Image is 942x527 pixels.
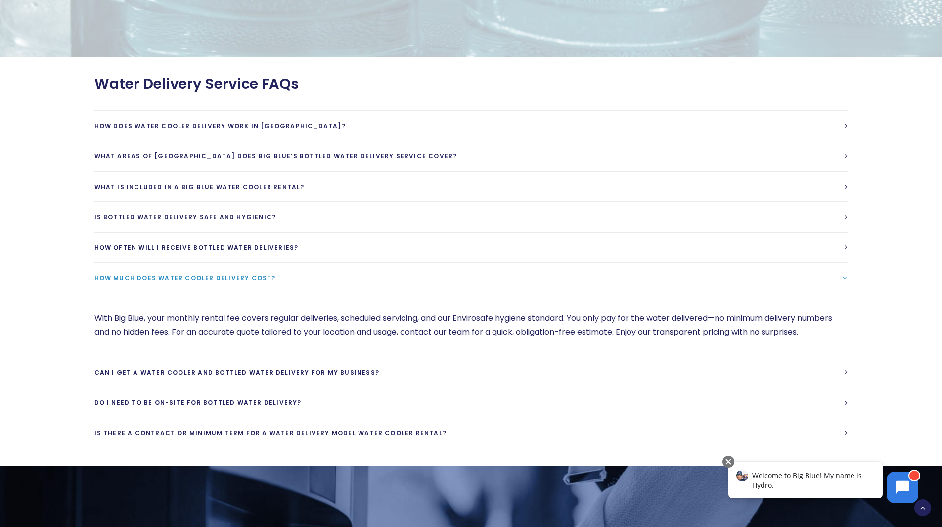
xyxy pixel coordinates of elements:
span: What areas of [GEOGRAPHIC_DATA] does Big Blue’s bottled water delivery service cover? [94,152,457,160]
iframe: Chatbot [877,462,928,513]
a: How often will I receive bottled water deliveries? [94,233,848,263]
a: Is bottled water delivery safe and hygienic? [94,202,848,232]
p: With Big Blue, your monthly rental fee covers regular deliveries, scheduled servicing, and our En... [94,311,848,339]
a: What is included in a Big Blue Water cooler rental? [94,172,848,202]
span: How does water cooler delivery work in [GEOGRAPHIC_DATA]? [94,122,346,130]
a: Is there a contract or minimum term for a water delivery model water cooler rental? [94,418,848,448]
span: Is bottled water delivery safe and hygienic? [94,213,276,221]
span: Can I get a water cooler and bottled water delivery for my business? [94,368,380,377]
span: What is included in a Big Blue Water cooler rental? [94,183,305,191]
a: How does water cooler delivery work in [GEOGRAPHIC_DATA]? [94,111,848,141]
span: How much does water cooler delivery cost? [94,274,276,282]
span: Is there a contract or minimum term for a water delivery model water cooler rental? [94,429,447,437]
a: Do I need to be on-site for bottled water delivery? [94,387,848,418]
a: What areas of [GEOGRAPHIC_DATA] does Big Blue’s bottled water delivery service cover? [94,141,848,171]
span: How often will I receive bottled water deliveries? [94,243,299,252]
span: Do I need to be on-site for bottled water delivery? [94,398,302,407]
span: Water Delivery Service FAQs [94,75,299,93]
iframe: Chatbot [718,454,928,513]
a: How much does water cooler delivery cost? [94,263,848,293]
a: Can I get a water cooler and bottled water delivery for my business? [94,357,848,387]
